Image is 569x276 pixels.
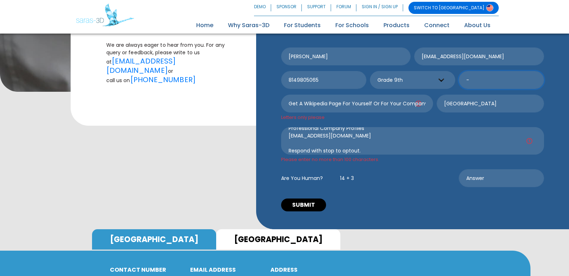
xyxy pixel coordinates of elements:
input: Answer [459,169,544,187]
input: City [437,95,544,112]
span: We are always eager to hear from you. For any query or feedback, please write to us at [106,41,225,65]
a: SWITCH TO [GEOGRAPHIC_DATA] [408,2,499,14]
a: About Us [458,20,497,31]
a: [PHONE_NUMBER] [130,75,196,85]
h5: CONTACT NUMBER [110,266,179,273]
h5: ADDRESS [270,266,420,273]
input: School / Institute [459,71,544,89]
h1: CONTACT US [106,20,234,36]
a: [EMAIL_ADDRESS][DOMAIN_NAME] [106,56,176,75]
a: [GEOGRAPHIC_DATA] [92,229,216,250]
a: For Students [278,20,327,31]
a: SIGN IN / SIGN UP [356,2,403,14]
a: Home [190,20,220,31]
a: SPONSOR [271,2,302,14]
img: Saras 3D [76,4,134,26]
span: or [168,67,173,75]
span: call us on [106,77,130,84]
label: Please enter no more than 100 characters. [281,156,544,163]
a: Connect [418,20,456,31]
h5: Are You Human? [281,175,323,181]
a: DEMO [254,2,271,14]
input: Contact No. [281,71,366,89]
input: Profession [281,95,433,112]
a: Products [377,20,416,31]
label: Letters only please [281,114,433,121]
button: SUBMIT [281,199,326,211]
h5: 14 + 3 [340,175,354,181]
img: Switch to USA [486,4,493,11]
a: For Schools [329,20,375,31]
a: [GEOGRAPHIC_DATA] [216,229,340,250]
input: Email [414,47,544,65]
h5: EMAIL ADDRESS [190,266,260,273]
a: Why Saras-3D [222,20,276,31]
input: Full Name [281,47,411,65]
a: SUPPORT [302,2,331,14]
a: FORUM [331,2,356,14]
